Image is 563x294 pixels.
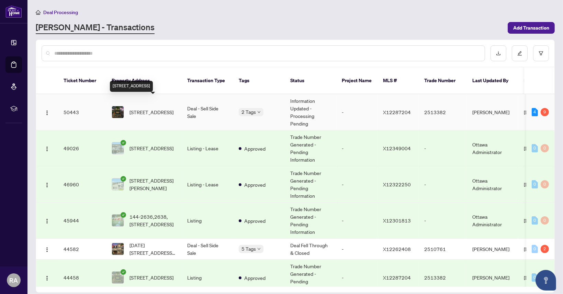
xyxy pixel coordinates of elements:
img: Logo [44,110,50,116]
td: 49026 [58,130,106,166]
td: [PERSON_NAME] [467,94,518,130]
a: [PERSON_NAME] - Transactions [36,22,155,34]
span: edit [517,51,522,56]
span: Deal Processing [43,9,78,15]
span: check-circle [121,140,126,145]
th: Tags [233,67,285,94]
th: MLS # [378,67,419,94]
button: Logo [42,179,53,190]
img: thumbnail-img [112,106,124,118]
span: [STREET_ADDRESS][PERSON_NAME] [130,177,176,192]
div: 4 [532,108,538,116]
div: 0 [541,180,549,188]
button: Logo [42,215,53,226]
td: 46960 [58,166,106,203]
img: thumbnail-img [112,215,124,226]
span: X12301813 [383,217,411,224]
th: Property Address [106,67,182,94]
div: 0 [532,245,538,253]
td: - [419,166,467,203]
div: 0 [532,144,538,152]
span: filter [539,51,543,56]
span: 144-2636,2638,[STREET_ADDRESS] [130,213,176,228]
td: - [336,203,378,239]
span: RA [10,275,18,285]
button: edit [512,45,528,61]
td: Deal - Sell Side Sale [182,94,233,130]
td: 45944 [58,203,106,239]
span: [STREET_ADDRESS] [130,144,173,152]
span: [STREET_ADDRESS] [130,108,173,116]
td: 2513382 [419,94,467,130]
button: Open asap [536,270,556,291]
td: - [419,203,467,239]
img: Logo [44,218,50,224]
td: - [419,130,467,166]
th: Status [285,67,336,94]
td: - [336,166,378,203]
button: Logo [42,143,53,154]
td: [PERSON_NAME] [467,239,518,260]
th: Project Name [336,67,378,94]
td: Listing - Lease [182,166,233,203]
img: thumbnail-img [112,178,124,190]
span: X12349004 [383,145,411,151]
td: 50443 [58,94,106,130]
span: X12287204 [383,274,411,281]
td: Trade Number Generated - Pending Information [285,166,336,203]
span: 2 Tags [241,108,256,116]
button: download [491,45,506,61]
span: Approved [244,145,266,152]
img: thumbnail-img [112,142,124,154]
button: Add Transaction [508,22,555,34]
span: X12262408 [383,246,411,252]
td: - [336,94,378,130]
img: Logo [44,275,50,281]
td: Trade Number Generated - Pending Information [285,203,336,239]
span: check-circle [121,269,126,275]
th: Transaction Type [182,67,233,94]
th: Last Updated By [467,67,518,94]
div: 0 [541,216,549,225]
span: down [257,110,261,114]
span: check-circle [121,176,126,182]
img: Logo [44,247,50,252]
button: Logo [42,272,53,283]
button: filter [533,45,549,61]
span: [DATE][STREET_ADDRESS][DATE][PERSON_NAME] [130,241,176,257]
td: Deal - Sell Side Sale [182,239,233,260]
div: 0 [532,273,538,282]
span: 5 Tags [241,245,256,253]
img: logo [5,5,22,18]
td: Ottawa Administrator [467,166,518,203]
td: Listing - Lease [182,130,233,166]
button: Logo [42,107,53,118]
button: Logo [42,243,53,254]
span: [DATE] [524,109,539,115]
div: 9 [541,108,549,116]
th: Ticket Number [58,67,106,94]
span: X12287204 [383,109,411,115]
span: down [257,247,261,251]
img: Logo [44,182,50,188]
span: Add Transaction [513,22,549,33]
span: download [496,51,501,56]
td: - [336,130,378,166]
div: 0 [541,144,549,152]
td: Ottawa Administrator [467,130,518,166]
span: Approved [244,181,266,188]
span: Approved [244,274,266,282]
td: 2510761 [419,239,467,260]
span: [DATE] [524,145,539,151]
div: [STREET_ADDRESS] [110,81,153,92]
td: Trade Number Generated - Pending Information [285,130,336,166]
td: - [336,239,378,260]
img: thumbnail-img [112,243,124,255]
td: Ottawa Administrator [467,203,518,239]
img: thumbnail-img [112,272,124,283]
div: 2 [541,245,549,253]
span: home [36,10,41,15]
span: [DATE] [524,246,539,252]
td: Deal Fell Through & Closed [285,239,336,260]
span: [DATE] [524,181,539,187]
